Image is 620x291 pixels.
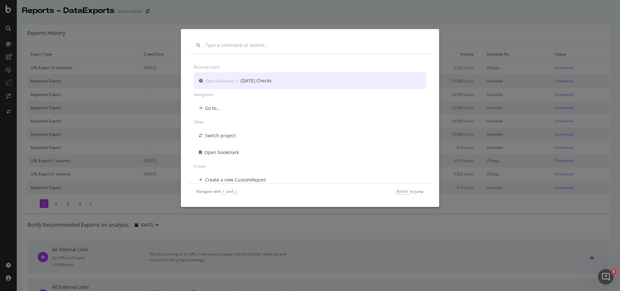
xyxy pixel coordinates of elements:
[194,89,426,100] div: Navigation
[205,177,266,183] div: Create a new CustomReport
[196,189,239,194] div: Navigate with and
[181,29,439,207] div: modal
[395,189,410,194] kbd: Enter
[194,62,426,72] div: Recently used
[241,78,272,84] div: [DATE] Checks
[205,78,234,84] div: Open bookmark
[205,105,220,111] div: Go to...
[205,132,236,139] div: Switch project
[611,269,616,274] span: 1
[395,189,424,194] div: to jump
[233,189,239,194] kbd: ↓
[204,149,239,156] div: Open bookmark
[237,78,238,84] div: ›
[221,189,226,194] kbd: ↑
[194,117,426,127] div: Other
[194,161,426,171] div: Create
[598,269,614,285] iframe: Intercom live chat
[205,43,424,48] input: Type a command or search…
